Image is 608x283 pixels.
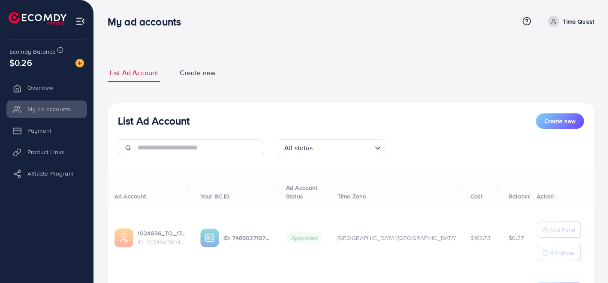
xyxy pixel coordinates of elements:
h3: My ad accounts [108,15,188,28]
p: Time Quest [563,16,594,27]
button: Create new [536,113,584,129]
img: logo [9,12,66,25]
input: Search for option [316,140,371,154]
span: $0.26 [9,56,32,69]
span: List Ad Account [110,68,158,78]
a: Time Quest [545,16,594,27]
span: Create new [545,117,575,125]
span: All status [283,142,315,154]
span: Create new [180,68,216,78]
div: Search for option [278,139,385,156]
h3: List Ad Account [118,115,190,127]
span: Ecomdy Balance [9,47,56,56]
img: image [75,59,84,67]
img: menu [75,16,85,26]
